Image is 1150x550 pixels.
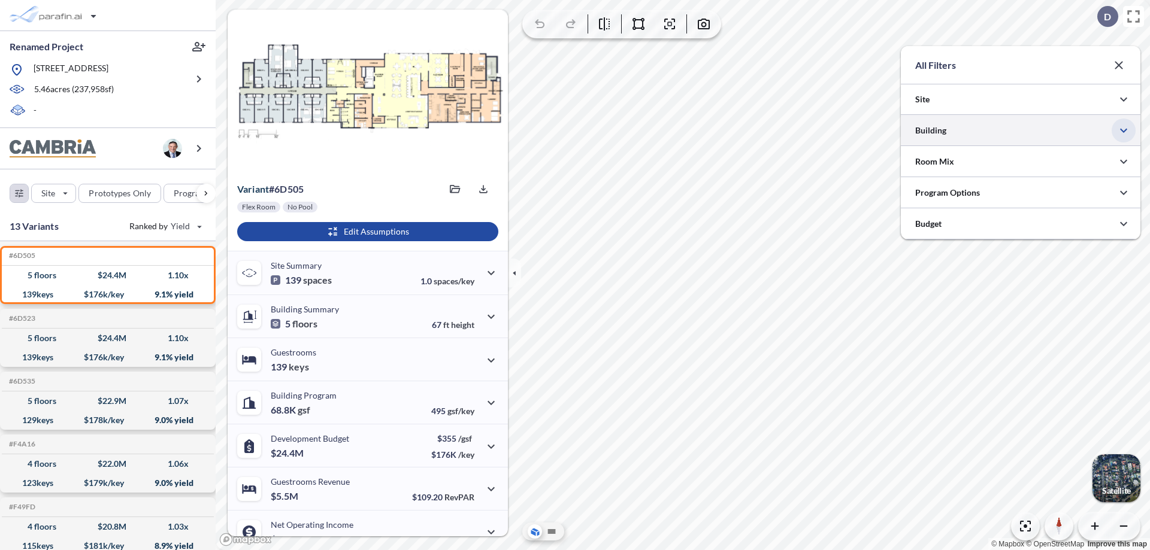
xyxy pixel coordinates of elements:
p: $2.2M [271,533,300,545]
p: Satellite [1102,486,1131,496]
p: Building Summary [271,304,339,314]
p: $5.5M [271,490,300,502]
p: 5.46 acres ( 237,958 sf) [34,83,114,96]
p: 5 [271,318,317,330]
p: 139 [271,361,309,373]
p: Site [41,187,55,199]
span: /key [458,449,474,460]
p: Development Budget [271,433,349,443]
span: spaces [303,274,332,286]
p: - [34,104,37,118]
p: Edit Assumptions [344,226,409,238]
span: floors [292,318,317,330]
p: 40.0% [423,535,474,545]
p: Prototypes Only [89,187,151,199]
a: Mapbox homepage [219,533,272,546]
button: Prototypes Only [78,184,161,203]
img: user logo [163,139,182,158]
button: Ranked by Yield [120,217,210,236]
button: Aerial View [528,524,542,539]
p: Program [174,187,207,199]
button: Site Plan [544,524,559,539]
span: gsf [298,404,310,416]
img: Switcher Image [1092,454,1140,502]
p: 68.8K [271,404,310,416]
p: Site Summary [271,260,322,271]
p: No Pool [287,202,313,212]
span: Variant [237,183,269,195]
p: Renamed Project [10,40,83,53]
button: Edit Assumptions [237,222,498,241]
span: gsf/key [447,406,474,416]
p: 495 [431,406,474,416]
p: $109.20 [412,492,474,502]
h5: Click to copy the code [7,377,35,385]
p: 1.0 [420,276,474,286]
button: Program [164,184,228,203]
p: Guestrooms [271,347,316,357]
span: keys [289,361,309,373]
p: D [1104,11,1111,22]
span: ft [443,320,449,330]
p: 67 [432,320,474,330]
p: # 6d505 [237,183,304,195]
a: OpenStreetMap [1026,540,1084,548]
p: $176K [431,449,474,460]
p: Building Program [271,390,337,400]
h5: Click to copy the code [7,503,35,511]
p: Net Operating Income [271,519,353,530]
span: RevPAR [444,492,474,502]
h5: Click to copy the code [7,251,35,260]
span: Yield [171,220,190,232]
p: Flex Room [242,202,276,212]
p: Room Mix [915,156,954,168]
p: Program Options [915,187,980,199]
p: All Filters [915,58,956,72]
button: Switcher ImageSatellite [1092,454,1140,502]
p: 13 Variants [10,219,59,233]
p: [STREET_ADDRESS] [34,62,108,77]
p: Guestrooms Revenue [271,476,350,487]
h5: Click to copy the code [7,314,35,323]
button: Site [31,184,76,203]
a: Mapbox [991,540,1024,548]
a: Improve this map [1088,540,1147,548]
p: Site [915,93,930,105]
span: margin [448,535,474,545]
span: /gsf [458,433,472,443]
p: Budget [915,218,942,230]
p: $355 [431,433,474,443]
h5: Click to copy the code [7,440,35,448]
img: BrandImage [10,139,96,158]
p: $24.4M [271,447,305,459]
span: height [451,320,474,330]
span: spaces/key [434,276,474,286]
p: 139 [271,274,332,286]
